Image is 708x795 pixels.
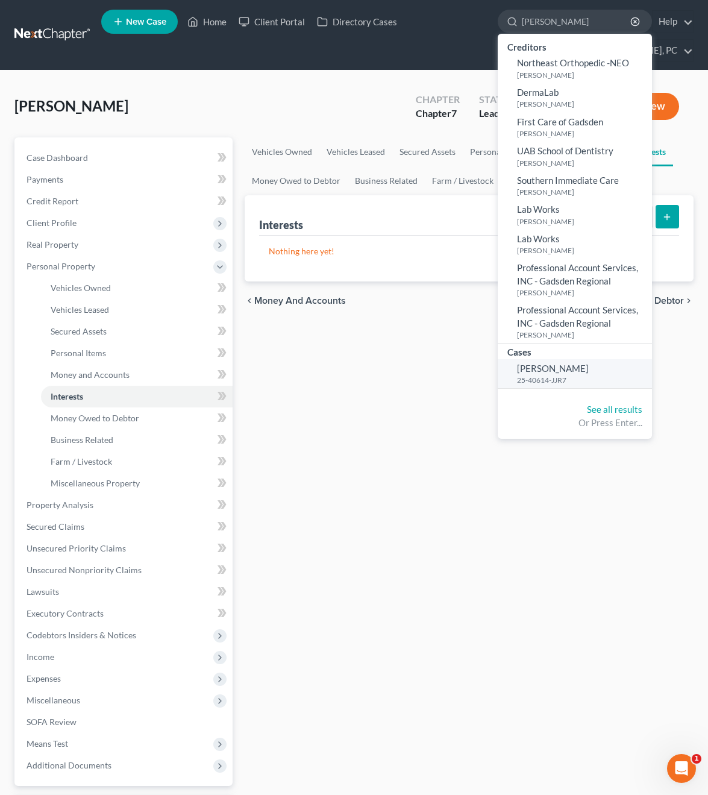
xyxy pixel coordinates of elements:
[27,652,54,662] span: Income
[517,175,619,186] span: Southern Immediate Care
[479,107,515,121] div: Lead
[517,245,649,256] small: [PERSON_NAME]
[684,296,694,306] i: chevron_right
[41,386,233,407] a: Interests
[27,261,95,271] span: Personal Property
[17,538,233,559] a: Unsecured Priority Claims
[17,516,233,538] a: Secured Claims
[51,435,113,445] span: Business Related
[41,321,233,342] a: Secured Assets
[498,113,652,142] a: First Care of Gadsden[PERSON_NAME]
[416,107,460,121] div: Chapter
[517,99,649,109] small: [PERSON_NAME]
[517,288,649,298] small: [PERSON_NAME]
[507,416,642,429] div: Or Press Enter...
[517,116,603,127] span: First Care of Gadsden
[498,301,652,343] a: Professional Account Services, INC - Gadsden Regional[PERSON_NAME]
[667,754,696,783] iframe: Intercom live chat
[416,93,460,107] div: Chapter
[245,296,254,306] i: chevron_left
[451,107,457,119] span: 7
[27,218,77,228] span: Client Profile
[17,581,233,603] a: Lawsuits
[17,559,233,581] a: Unsecured Nonpriority Claims
[498,83,652,113] a: DermaLab[PERSON_NAME]
[517,87,559,98] span: DermaLab
[27,239,78,250] span: Real Property
[41,342,233,364] a: Personal Items
[348,166,425,195] a: Business Related
[27,174,63,184] span: Payments
[479,93,515,107] div: Status
[27,695,80,705] span: Miscellaneous
[27,608,104,618] span: Executory Contracts
[14,97,128,115] span: [PERSON_NAME]
[517,128,649,139] small: [PERSON_NAME]
[41,299,233,321] a: Vehicles Leased
[27,586,59,597] span: Lawsuits
[517,187,649,197] small: [PERSON_NAME]
[498,344,652,359] div: Cases
[41,451,233,473] a: Farm / Livestock
[498,142,652,171] a: UAB School of Dentistry[PERSON_NAME]
[517,216,649,227] small: [PERSON_NAME]
[27,717,77,727] span: SOFA Review
[51,369,130,380] span: Money and Accounts
[245,137,319,166] a: Vehicles Owned
[51,326,107,336] span: Secured Assets
[495,40,693,61] a: [PERSON_NAME] and [PERSON_NAME], PC
[51,283,111,293] span: Vehicles Owned
[259,218,303,232] div: Interests
[126,17,166,27] span: New Case
[51,391,83,401] span: Interests
[692,754,701,764] span: 1
[517,262,638,286] span: Professional Account Services, INC - Gadsden Regional
[41,364,233,386] a: Money and Accounts
[51,304,109,315] span: Vehicles Leased
[41,473,233,494] a: Miscellaneous Property
[41,429,233,451] a: Business Related
[51,456,112,467] span: Farm / Livestock
[463,137,533,166] a: Personal Items
[517,304,638,328] span: Professional Account Services, INC - Gadsden Regional
[311,11,403,33] a: Directory Cases
[517,330,649,340] small: [PERSON_NAME]
[517,70,649,80] small: [PERSON_NAME]
[17,190,233,212] a: Credit Report
[254,296,346,306] span: Money and Accounts
[425,166,501,195] a: Farm / Livestock
[517,158,649,168] small: [PERSON_NAME]
[498,54,652,83] a: Northeast Orthopedic -NEO[PERSON_NAME]
[17,147,233,169] a: Case Dashboard
[522,10,632,33] input: Search by name...
[17,711,233,733] a: SOFA Review
[41,407,233,429] a: Money Owed to Debtor
[17,603,233,624] a: Executory Contracts
[498,171,652,201] a: Southern Immediate Care[PERSON_NAME]
[269,245,669,257] p: Nothing here yet!
[17,169,233,190] a: Payments
[498,259,652,301] a: Professional Account Services, INC - Gadsden Regional[PERSON_NAME]
[17,494,233,516] a: Property Analysis
[27,500,93,510] span: Property Analysis
[653,11,693,33] a: Help
[517,204,560,215] span: Lab Works
[27,760,111,770] span: Additional Documents
[27,521,84,532] span: Secured Claims
[41,277,233,299] a: Vehicles Owned
[319,137,392,166] a: Vehicles Leased
[27,543,126,553] span: Unsecured Priority Claims
[517,233,560,244] span: Lab Works
[392,137,463,166] a: Secured Assets
[245,296,346,306] button: chevron_left Money and Accounts
[517,375,649,385] small: 25-40614-JJR7
[27,673,61,683] span: Expenses
[587,404,642,415] a: See all results
[517,145,613,156] span: UAB School of Dentistry
[181,11,233,33] a: Home
[498,359,652,389] a: [PERSON_NAME]25-40614-JJR7
[51,478,140,488] span: Miscellaneous Property
[51,413,139,423] span: Money Owed to Debtor
[498,39,652,54] div: Creditors
[233,11,311,33] a: Client Portal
